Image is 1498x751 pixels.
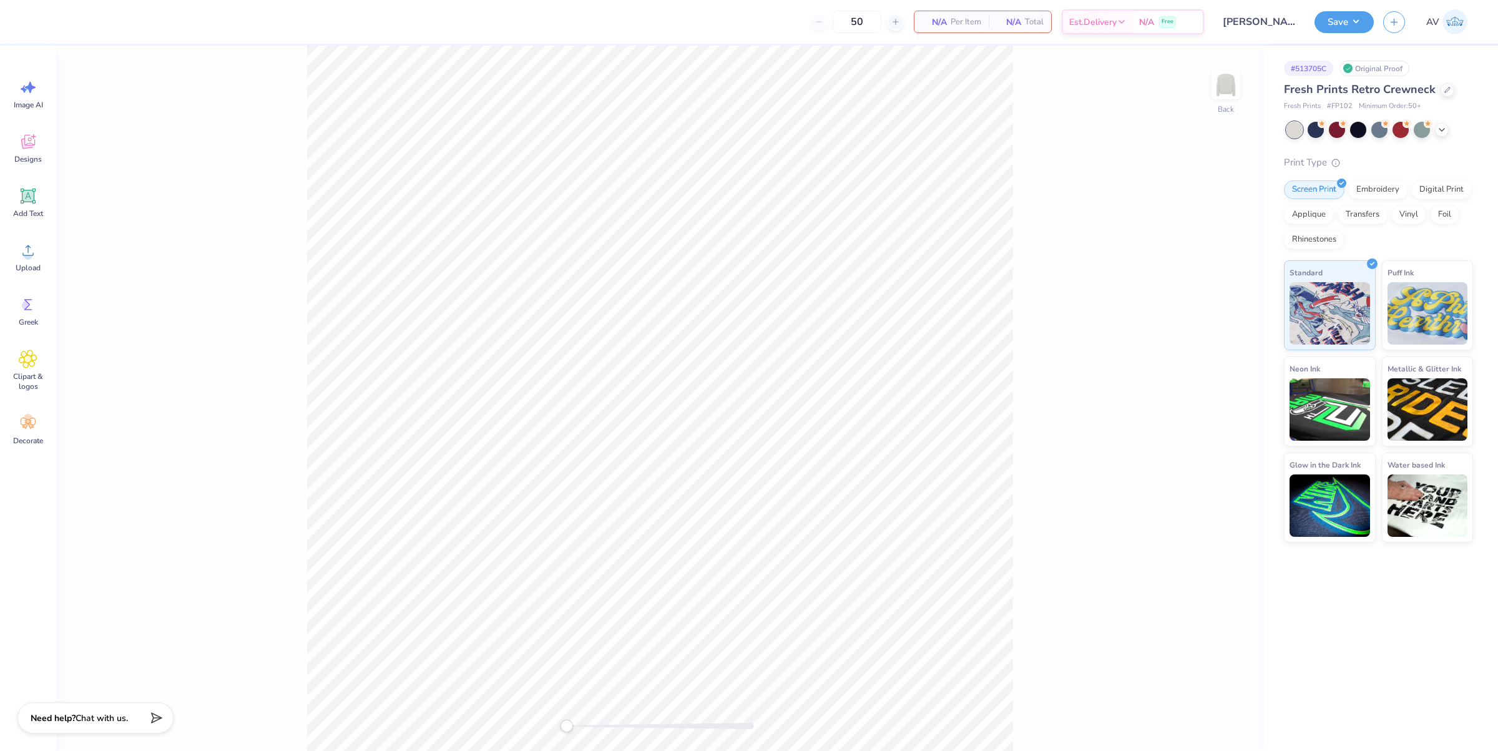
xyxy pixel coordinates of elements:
[1290,458,1361,471] span: Glow in the Dark Ink
[951,16,981,29] span: Per Item
[1338,205,1388,224] div: Transfers
[1388,362,1461,375] span: Metallic & Glitter Ink
[1388,458,1445,471] span: Water based Ink
[1290,362,1320,375] span: Neon Ink
[561,720,573,732] div: Accessibility label
[1359,101,1421,112] span: Minimum Order: 50 +
[1213,9,1305,34] input: Untitled Design
[1426,15,1439,29] span: AV
[1348,180,1407,199] div: Embroidery
[1290,266,1323,279] span: Standard
[1284,61,1333,76] div: # 513705C
[1388,282,1468,345] img: Puff Ink
[1213,72,1238,97] img: Back
[16,263,41,273] span: Upload
[13,209,43,218] span: Add Text
[76,712,128,724] span: Chat with us.
[1284,155,1473,170] div: Print Type
[1388,474,1468,537] img: Water based Ink
[1069,16,1117,29] span: Est. Delivery
[14,154,42,164] span: Designs
[13,436,43,446] span: Decorate
[1388,378,1468,441] img: Metallic & Glitter Ink
[31,712,76,724] strong: Need help?
[14,100,43,110] span: Image AI
[1284,101,1321,112] span: Fresh Prints
[1421,9,1473,34] a: AV
[833,11,881,33] input: – –
[7,371,49,391] span: Clipart & logos
[1327,101,1353,112] span: # FP102
[1290,282,1370,345] img: Standard
[1430,205,1459,224] div: Foil
[1284,180,1344,199] div: Screen Print
[1314,11,1374,33] button: Save
[1139,16,1154,29] span: N/A
[1284,230,1344,249] div: Rhinestones
[1162,17,1173,26] span: Free
[1025,16,1044,29] span: Total
[1339,61,1409,76] div: Original Proof
[19,317,38,327] span: Greek
[1284,82,1436,97] span: Fresh Prints Retro Crewneck
[996,16,1021,29] span: N/A
[1411,180,1472,199] div: Digital Print
[1290,378,1370,441] img: Neon Ink
[922,16,947,29] span: N/A
[1442,9,1467,34] img: Aargy Velasco
[1290,474,1370,537] img: Glow in the Dark Ink
[1218,104,1234,115] div: Back
[1391,205,1426,224] div: Vinyl
[1388,266,1414,279] span: Puff Ink
[1284,205,1334,224] div: Applique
